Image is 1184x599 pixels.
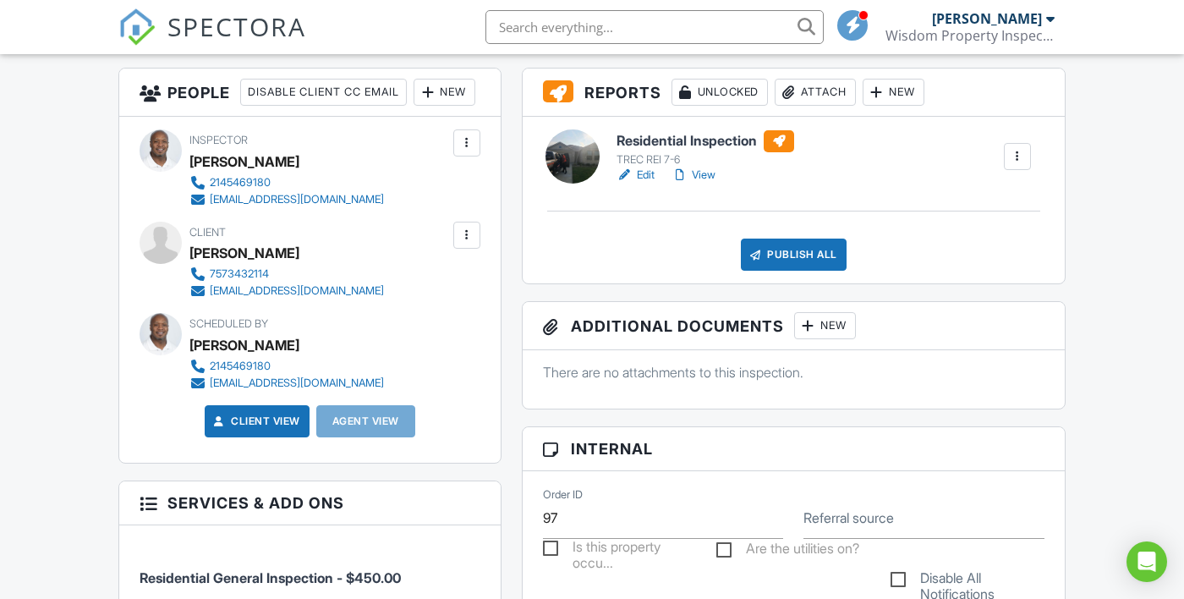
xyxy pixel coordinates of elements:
a: 2145469180 [189,358,384,375]
div: Unlocked [671,79,768,106]
div: New [414,79,475,106]
div: New [794,312,856,339]
div: New [863,79,924,106]
span: SPECTORA [167,8,306,44]
h3: People [119,69,501,117]
label: Referral source [803,508,894,527]
a: [EMAIL_ADDRESS][DOMAIN_NAME] [189,191,384,208]
img: The Best Home Inspection Software - Spectora [118,8,156,46]
div: [EMAIL_ADDRESS][DOMAIN_NAME] [210,193,384,206]
label: Are the utilities on? [716,541,859,562]
span: Scheduled By [189,317,268,330]
div: Disable Client CC Email [240,79,407,106]
div: Wisdom Property Inspections [885,27,1055,44]
a: Edit [617,167,655,184]
div: Attach [775,79,856,106]
div: [EMAIL_ADDRESS][DOMAIN_NAME] [210,376,384,390]
a: [EMAIL_ADDRESS][DOMAIN_NAME] [189,283,384,299]
div: Publish All [741,239,847,271]
h3: Reports [523,69,1065,117]
span: Inspector [189,134,248,146]
a: Client View [211,413,300,430]
h3: Internal [523,427,1065,471]
a: 7573432114 [189,266,384,283]
a: View [671,167,715,184]
h6: Residential Inspection [617,130,794,152]
div: 2145469180 [210,176,271,190]
div: 2145469180 [210,360,271,373]
p: There are no attachments to this inspection. [543,363,1044,382]
div: 7573432114 [210,267,269,281]
input: Search everything... [485,10,824,44]
h3: Services & Add ons [119,481,501,525]
div: [PERSON_NAME] [189,240,299,266]
div: Open Intercom Messenger [1126,541,1167,582]
a: Residential Inspection TREC REI 7-6 [617,130,794,168]
div: [PERSON_NAME] [932,10,1042,27]
div: [EMAIL_ADDRESS][DOMAIN_NAME] [210,284,384,298]
a: SPECTORA [118,23,306,58]
span: Client [189,226,226,239]
label: Is this property occupied? [543,539,697,560]
a: [EMAIL_ADDRESS][DOMAIN_NAME] [189,375,384,392]
div: [PERSON_NAME] [189,332,299,358]
h3: Additional Documents [523,302,1065,350]
div: [PERSON_NAME] [189,149,299,174]
span: Residential General Inspection - $450.00 [140,569,401,586]
label: Order ID [543,487,583,503]
label: Disable All Notifications [891,570,1044,591]
a: 2145469180 [189,174,384,191]
div: TREC REI 7-6 [617,153,794,167]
